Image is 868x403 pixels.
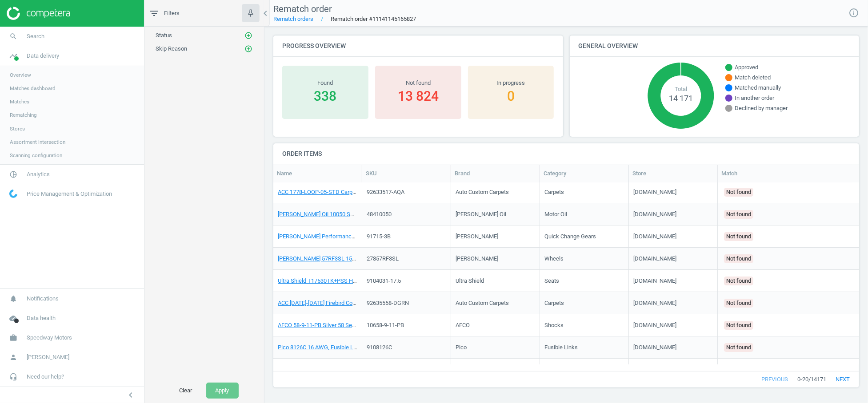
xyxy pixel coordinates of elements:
[726,320,751,329] span: Not found
[244,31,253,40] button: add_circle_outline
[278,277,451,284] a: Ultra Shield T17530TK+PSS HALO TC1 Tall Seat 10 Degree, 17.5 Inch
[27,170,50,178] span: Analytics
[27,32,44,40] span: Search
[735,74,771,82] span: Match deleted
[156,45,187,52] span: Skip Reason
[633,254,676,262] div: [DOMAIN_NAME]
[456,343,467,351] div: Pico
[726,298,751,307] span: Not found
[661,93,701,104] div: 14 171
[125,390,136,400] i: chevron_left
[735,94,774,102] span: In another order
[367,343,392,351] div: 9108126C
[544,210,567,218] div: Motor Oil
[278,188,442,195] a: ACC 1778-LOOP-05-STD Carpet Kit, 1965-68 Mustang Conv., Aqua
[752,371,797,387] button: previous
[726,232,751,241] span: Not found
[5,368,22,385] i: headset_mic
[156,32,172,39] span: Status
[27,190,112,198] span: Price Management & Optimization
[367,321,404,329] div: 10658-9-11-PB
[633,232,676,240] div: [DOMAIN_NAME]
[278,299,432,306] a: ACC [DATE]-[DATE] Firebird Complete Loop Carpet, Dark Green
[848,8,859,19] a: info_outline
[456,299,509,307] div: Auto Custom Carpets
[726,254,751,263] span: Not found
[273,16,313,22] a: Rematch orders
[472,79,550,87] div: In progress
[278,344,406,350] a: Pico 8126C 16 AWG, Fusible Link Wire, 7 Foot Pack
[544,188,564,196] div: Carpets
[455,170,536,178] div: Brand
[10,152,62,159] span: Scanning configuration
[5,47,22,64] i: timeline
[456,254,498,262] div: [PERSON_NAME]
[9,190,17,198] img: wGWNvw8QSZomAAAAABJRU5ErkJggg==
[544,254,564,262] div: Wheels
[472,87,550,105] div: 0
[544,277,559,284] div: Seats
[380,87,457,105] div: 13 824
[726,209,751,218] span: Not found
[726,187,751,196] span: Not found
[206,383,239,399] button: Apply
[278,255,466,261] a: [PERSON_NAME] 57RF3SL 15X7 DOT D-Hole 5x4.5 3 In BS Beadlock Wheel
[544,343,578,351] div: Fusible Links
[367,299,409,307] div: 92635558-DGRN
[10,85,56,92] span: Matches dashboard
[273,183,859,364] div: grid
[27,295,59,303] span: Notifications
[633,277,676,284] div: [DOMAIN_NAME]
[726,343,751,352] span: Not found
[170,383,202,399] button: Clear
[164,9,180,17] span: Filters
[544,170,625,178] div: Category
[5,166,22,183] i: pie_chart_outlined
[544,232,596,240] div: Quick Change Gears
[27,52,59,60] span: Data delivery
[120,389,142,401] button: chevron_left
[367,254,399,262] div: 27857RF3SL
[5,290,22,307] i: notifications
[5,329,22,346] i: work
[278,321,447,328] a: AFCO 58-9-11-PB Silver 58 Series Gas Bulb Shocks, IMCA Approved
[273,143,859,164] h4: Order items
[5,310,22,327] i: cloud_done
[367,277,401,284] div: 9104031-17.5
[661,85,701,93] div: Total
[273,36,563,56] h4: Progress overview
[10,138,65,146] span: Assortment intersection
[367,232,391,240] div: 91715-3B
[366,170,447,178] div: SKU
[260,8,271,19] i: chevron_left
[633,321,676,329] div: [DOMAIN_NAME]
[632,170,714,178] div: Store
[277,170,358,178] div: Name
[27,334,72,342] span: Speedway Motors
[456,188,509,196] div: Auto Custom Carpets
[544,321,564,329] div: Shocks
[633,188,676,196] div: [DOMAIN_NAME]
[10,125,25,132] span: Stores
[27,314,56,322] span: Data health
[367,210,392,218] div: 48410050
[287,79,364,87] div: Found
[287,87,364,105] div: 338
[735,84,781,92] span: Matched manually
[633,299,676,307] div: [DOMAIN_NAME]
[278,210,454,217] a: [PERSON_NAME] Oil 10050 SAE 10W30 Synthetic Engine Oil, 6 Qt Case
[244,45,252,53] i: add_circle_outline
[313,15,416,23] span: Rematch order #11141145165827
[797,375,808,383] span: 0 - 20
[5,349,22,366] i: person
[633,343,676,351] div: [DOMAIN_NAME]
[735,63,758,71] span: Approved
[808,375,826,383] span: / 14171
[7,7,70,20] img: ajHJNr6hYgQAAAAASUVORK5CYII=
[826,371,859,387] button: next
[456,321,470,329] div: AFCO
[848,8,859,18] i: info_outline
[570,36,860,56] h4: General overview
[27,373,64,381] span: Need our help?
[149,8,160,19] i: filter_list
